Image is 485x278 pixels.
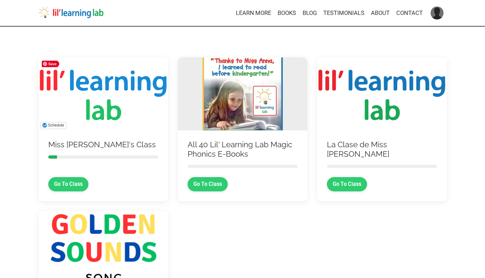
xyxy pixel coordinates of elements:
button: Schedule [40,122,67,129]
a: ABOUT [371,8,390,18]
a: TESTIMONIALS [323,8,364,18]
img: 4PhO0kh5RXGZUtBlzLiX_product-thumbnail_1280x720.png [39,57,168,130]
a: All 40 Lil' Learning Lab Magic Phonics E-Books [188,140,298,159]
a: CONTACT [396,8,423,18]
a: Miss [PERSON_NAME]'s Class [48,140,158,150]
a: La Clase de Miss [PERSON_NAME] [327,140,437,159]
img: User Avatar [431,6,444,19]
span: Schedule [48,123,64,127]
img: 4PhO0kh5RXGZUtBlzLiX_product-thumbnail_1280x720.png [317,57,447,130]
span: Save [42,61,59,67]
img: lil' learning lab [39,7,103,18]
a: Go To Class [188,177,228,191]
a: LEARN MORE [236,8,271,18]
a: Go To Class [48,177,89,191]
a: Go To Class [327,177,367,191]
img: MvQOlt8yShOUuPFVolEP_file.jpg [178,57,307,130]
span: Save [42,61,58,67]
a: BOOKS [278,8,296,18]
a: BLOG [303,8,317,18]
